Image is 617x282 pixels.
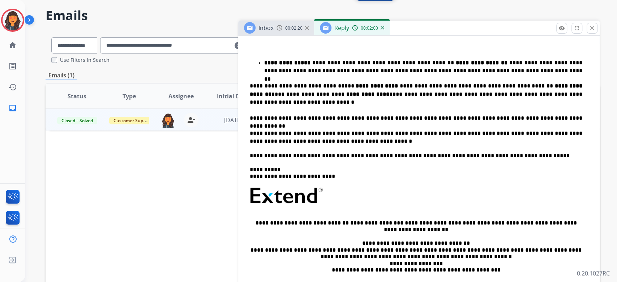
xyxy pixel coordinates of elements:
[3,10,23,30] img: avatar
[558,25,565,31] mat-icon: remove_red_eye
[168,92,194,101] span: Assignee
[123,92,136,101] span: Type
[589,25,595,31] mat-icon: close
[60,56,110,64] label: Use Filters In Search
[361,25,378,31] span: 00:02:00
[224,116,242,124] span: [DATE]
[285,25,303,31] span: 00:02:20
[334,24,349,32] span: Reply
[8,104,17,112] mat-icon: inbox
[46,71,77,80] p: Emails (1)
[8,83,17,91] mat-icon: history
[46,8,600,23] h2: Emails
[258,24,274,32] span: Inbox
[235,41,242,50] mat-icon: clear
[574,25,580,31] mat-icon: fullscreen
[57,117,97,124] span: Closed – Solved
[68,92,86,101] span: Status
[577,269,610,278] p: 0.20.1027RC
[8,41,17,50] mat-icon: home
[217,92,249,101] span: Initial Date
[8,62,17,70] mat-icon: list_alt
[187,116,196,124] mat-icon: person_remove
[109,117,156,124] span: Customer Support
[161,113,175,128] img: agent-avatar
